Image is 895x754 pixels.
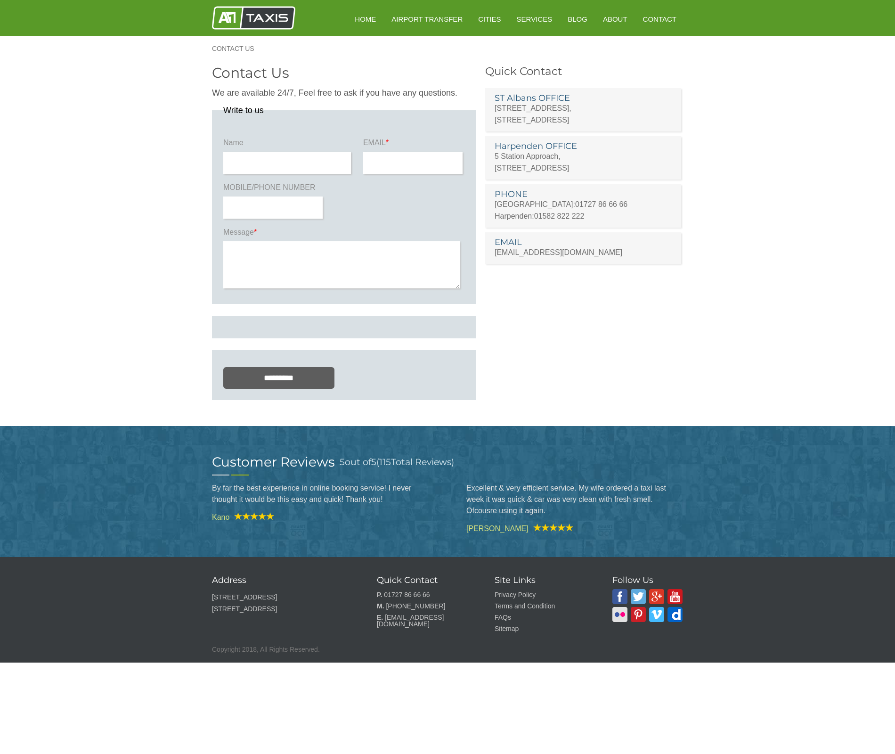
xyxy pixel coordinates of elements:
h2: Contact Us [212,66,476,80]
label: MOBILE/PHONE NUMBER [223,182,325,197]
a: Contact Us [212,45,264,52]
p: [STREET_ADDRESS] [STREET_ADDRESS] [212,591,353,615]
h3: Quick Contact [377,576,471,584]
p: Copyright 2018, All Rights Reserved. [212,644,683,656]
a: 01727 86 66 66 [384,591,430,598]
h3: Harpenden OFFICE [495,142,672,150]
a: FAQs [495,614,511,621]
a: 01582 822 222 [534,212,585,220]
a: Contact [636,8,683,31]
label: EMAIL [363,138,464,152]
a: Cities [472,8,507,31]
blockquote: By far the best experience in online booking service! I never thought it would be this easy and q... [212,475,429,512]
span: 115 [379,457,391,467]
h3: PHONE [495,190,672,198]
h3: Quick Contact [485,66,683,77]
img: A1 Taxis Review [229,512,274,520]
strong: P. [377,591,382,598]
a: Blog [561,8,594,31]
p: We are available 24/7, Feel free to ask if you have any questions. [212,87,476,99]
h3: Follow Us [612,576,683,584]
a: About [596,8,634,31]
a: [PHONE_NUMBER] [386,602,445,610]
a: 01727 86 66 66 [575,200,627,208]
a: [EMAIL_ADDRESS][DOMAIN_NAME] [377,614,444,628]
span: 5 [340,457,345,467]
img: A1 Taxis [212,6,295,30]
cite: Kano [212,512,429,521]
h3: Address [212,576,353,584]
img: A1 Taxis Review [529,524,573,531]
label: Message [223,227,464,241]
a: Privacy Policy [495,591,536,598]
p: 5 Station Approach, [STREET_ADDRESS] [495,150,672,174]
strong: M. [377,602,384,610]
a: Terms and Condition [495,602,555,610]
label: Name [223,138,353,152]
a: Services [510,8,559,31]
a: [EMAIL_ADDRESS][DOMAIN_NAME] [495,248,622,256]
p: [GEOGRAPHIC_DATA]: [495,198,672,210]
a: Airport Transfer [385,8,469,31]
a: Sitemap [495,625,519,632]
h3: ST Albans OFFICE [495,94,672,102]
p: [STREET_ADDRESS], [STREET_ADDRESS] [495,102,672,126]
legend: Write to us [223,106,264,115]
strong: E. [377,614,383,621]
span: 5 [371,457,376,467]
p: Harpenden: [495,210,672,222]
a: HOME [348,8,382,31]
h2: Customer Reviews [212,455,335,468]
h3: Site Links [495,576,589,584]
img: A1 Taxis [612,589,627,604]
h3: EMAIL [495,238,672,246]
blockquote: Excellent & very efficient service. My wife ordered a taxi last week it was quick & car was very ... [466,475,683,524]
cite: [PERSON_NAME] [466,524,683,533]
h3: out of ( Total Reviews) [340,455,454,469]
